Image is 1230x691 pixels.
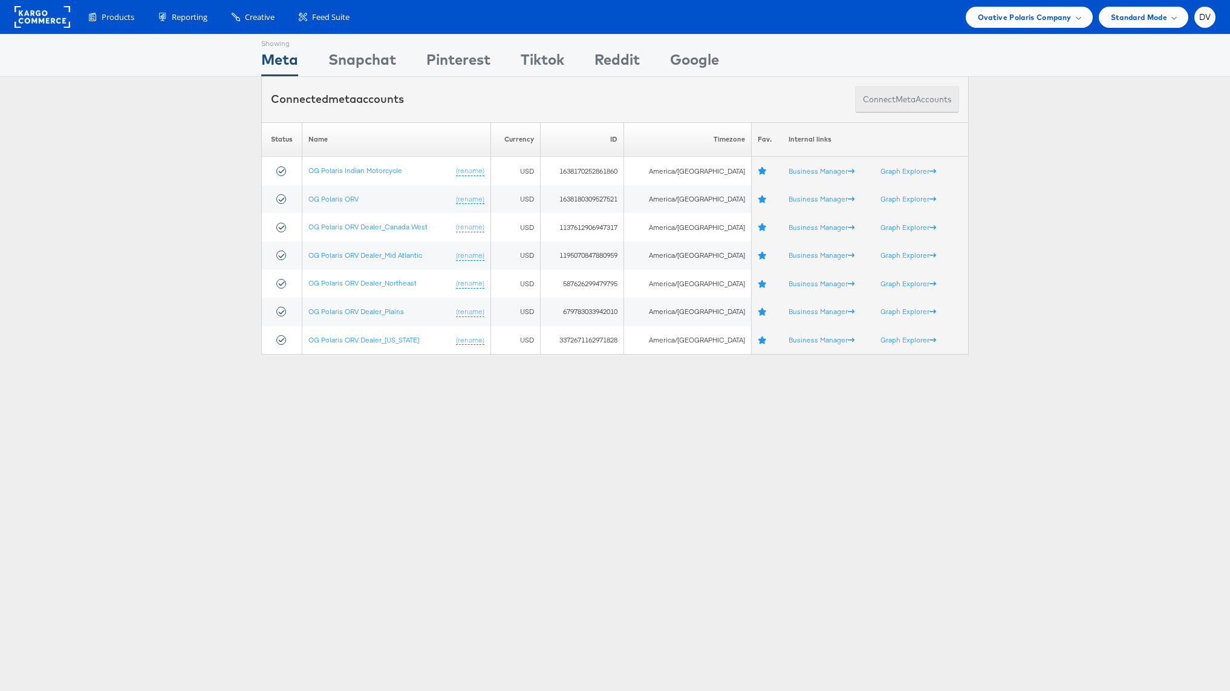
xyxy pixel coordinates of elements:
[789,194,854,203] a: Business Manager
[623,241,752,270] td: America/[GEOGRAPHIC_DATA]
[896,94,916,105] span: meta
[308,307,404,316] a: OG Polaris ORV Dealer_Plains
[102,11,134,23] span: Products
[540,241,623,270] td: 1195070847880959
[623,157,752,185] td: America/[GEOGRAPHIC_DATA]
[261,49,298,76] div: Meta
[623,326,752,355] td: America/[GEOGRAPHIC_DATA]
[540,213,623,241] td: 1137612906947317
[261,34,298,49] div: Showing
[880,307,936,316] a: Graph Explorer
[271,91,404,107] div: Connected accounts
[978,11,1072,24] span: Ovative Polaris Company
[880,279,936,288] a: Graph Explorer
[456,222,484,232] a: (rename)
[623,185,752,214] td: America/[GEOGRAPHIC_DATA]
[308,278,417,287] a: OG Polaris ORV Dealer_Northeast
[456,307,484,317] a: (rename)
[312,11,350,23] span: Feed Suite
[308,194,359,203] a: OG Polaris ORV
[789,307,854,316] a: Business Manager
[490,241,540,270] td: USD
[456,166,484,176] a: (rename)
[880,194,936,203] a: Graph Explorer
[540,298,623,326] td: 679783033942010
[789,335,854,344] a: Business Manager
[426,49,490,76] div: Pinterest
[456,194,484,205] a: (rename)
[789,251,854,260] a: Business Manager
[880,251,936,260] a: Graph Explorer
[490,185,540,214] td: USD
[308,335,419,344] a: OG Polaris ORV Dealer_[US_STATE]
[245,11,275,23] span: Creative
[1111,11,1167,24] span: Standard Mode
[490,122,540,157] th: Currency
[308,222,428,231] a: OG Polaris ORV Dealer_Canada West
[308,166,402,175] a: OG Polaris Indian Motorcycle
[490,213,540,241] td: USD
[308,251,422,260] a: OG Polaris ORV Dealer_Mid Atlantic
[456,335,484,345] a: (rename)
[540,122,623,157] th: ID
[490,298,540,326] td: USD
[490,270,540,298] td: USD
[490,326,540,355] td: USD
[670,49,719,76] div: Google
[540,326,623,355] td: 3372671162971828
[855,86,959,113] button: ConnectmetaAccounts
[540,270,623,298] td: 587626299479795
[789,223,854,232] a: Business Manager
[490,157,540,185] td: USD
[456,278,484,289] a: (rename)
[328,92,356,106] span: meta
[880,335,936,344] a: Graph Explorer
[302,122,491,157] th: Name
[521,49,564,76] div: Tiktok
[540,185,623,214] td: 1638180309527521
[594,49,640,76] div: Reddit
[328,49,396,76] div: Snapchat
[623,298,752,326] td: America/[GEOGRAPHIC_DATA]
[456,251,484,261] a: (rename)
[623,122,752,157] th: Timezone
[880,166,936,175] a: Graph Explorer
[1199,13,1211,21] span: DV
[540,157,623,185] td: 1638170252861860
[789,166,854,175] a: Business Manager
[880,223,936,232] a: Graph Explorer
[623,213,752,241] td: America/[GEOGRAPHIC_DATA]
[623,270,752,298] td: America/[GEOGRAPHIC_DATA]
[262,122,302,157] th: Status
[172,11,207,23] span: Reporting
[789,279,854,288] a: Business Manager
